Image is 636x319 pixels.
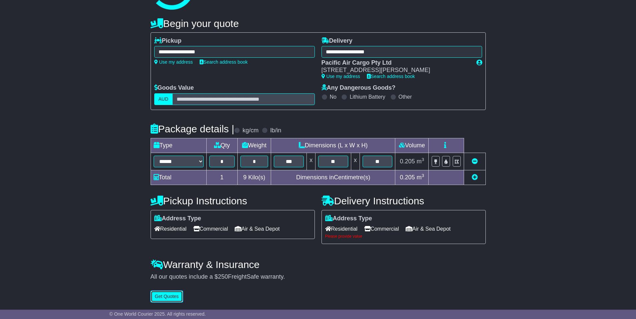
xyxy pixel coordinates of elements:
a: Use my address [154,59,193,65]
h4: Package details | [151,123,234,134]
div: Please provide value [325,234,482,239]
label: Goods Value [154,84,194,92]
label: Pickup [154,37,182,45]
span: 250 [218,273,228,280]
label: Any Dangerous Goods? [322,84,396,92]
span: m [417,174,424,181]
h4: Begin your quote [151,18,486,29]
td: Weight [237,138,271,153]
span: Residential [154,224,187,234]
label: lb/in [270,127,281,134]
h4: Warranty & Insurance [151,259,486,270]
label: Address Type [325,215,372,222]
td: Dimensions (L x W x H) [271,138,395,153]
div: [STREET_ADDRESS][PERSON_NAME] [322,67,470,74]
h4: Pickup Instructions [151,195,315,206]
td: Kilo(s) [237,170,271,185]
label: Lithium Battery [350,94,385,100]
a: Add new item [472,174,478,181]
td: Total [151,170,206,185]
label: kg/cm [242,127,258,134]
td: Dimensions in Centimetre(s) [271,170,395,185]
td: Volume [395,138,429,153]
td: x [307,153,315,170]
label: Delivery [322,37,353,45]
td: 1 [206,170,237,185]
label: Other [399,94,412,100]
label: No [330,94,337,100]
a: Search address book [367,74,415,79]
sup: 3 [422,173,424,178]
td: Qty [206,138,237,153]
span: Air & Sea Depot [235,224,280,234]
sup: 3 [422,157,424,162]
div: All our quotes include a $ FreightSafe warranty. [151,273,486,281]
a: Use my address [322,74,360,79]
h4: Delivery Instructions [322,195,486,206]
span: Commercial [364,224,399,234]
span: Commercial [193,224,228,234]
label: AUD [154,93,173,105]
span: 9 [243,174,246,181]
span: 0.205 [400,174,415,181]
label: Address Type [154,215,201,222]
span: Air & Sea Depot [406,224,451,234]
button: Get Quotes [151,291,183,302]
a: Remove this item [472,158,478,165]
span: m [417,158,424,165]
span: Residential [325,224,358,234]
td: x [351,153,360,170]
span: 0.205 [400,158,415,165]
div: Pacific Air Cargo Pty Ltd [322,59,470,67]
span: © One World Courier 2025. All rights reserved. [110,311,206,317]
a: Search address book [200,59,248,65]
td: Type [151,138,206,153]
